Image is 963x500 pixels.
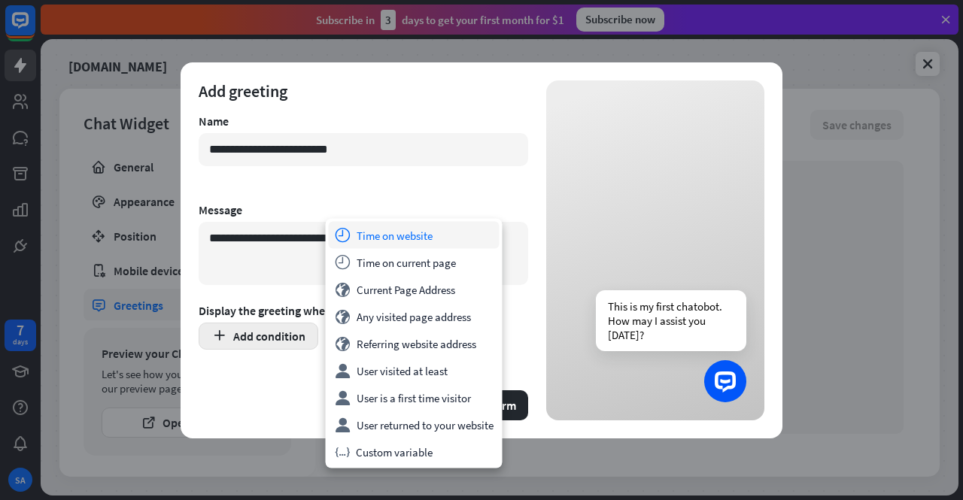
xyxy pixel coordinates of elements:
[199,114,528,129] div: Name
[335,309,351,324] i: globe
[335,282,351,297] i: globe
[12,6,57,51] button: Open LiveChat chat widget
[199,202,528,217] div: Message
[329,330,500,357] div: Referring website address
[335,255,351,270] i: time
[335,390,351,405] i: user
[329,249,500,276] div: Time on current page
[329,276,500,303] div: Current Page Address
[329,384,500,411] div: User is a first time visitor
[596,290,746,351] div: This is my first chatobot. How may I assist you [DATE]?
[329,438,500,465] div: Custom variable
[329,303,500,330] div: Any visited page address
[199,323,318,350] button: Add condition
[329,222,500,249] div: Time on website
[199,303,528,318] div: Display the greeting when:
[335,228,351,243] i: time
[335,363,351,378] i: user
[335,417,351,432] i: user
[335,444,350,459] i: variable
[199,80,528,102] div: Add greeting
[329,357,500,384] div: User visited at least
[335,336,351,351] i: globe
[329,411,500,438] div: User returned to your website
